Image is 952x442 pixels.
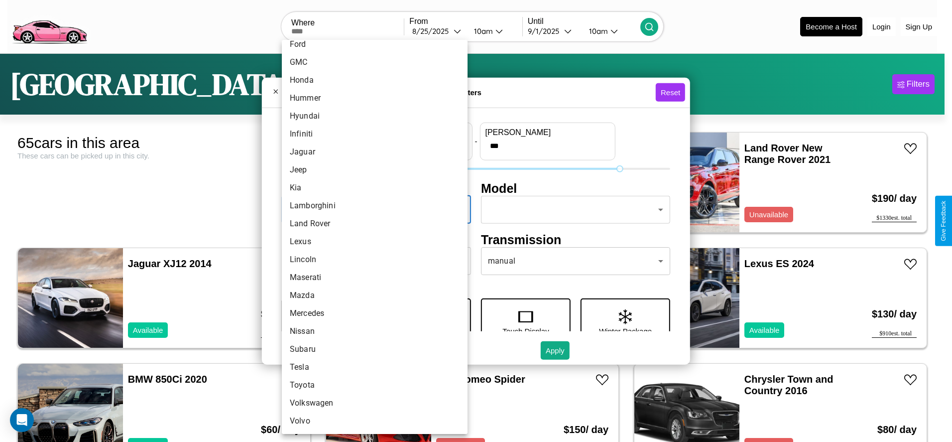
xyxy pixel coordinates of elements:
[282,287,468,304] li: Mazda
[282,107,468,125] li: Hyundai
[282,197,468,215] li: Lamborghini
[282,358,468,376] li: Tesla
[282,412,468,430] li: Volvo
[940,201,947,241] div: Give Feedback
[282,179,468,197] li: Kia
[282,233,468,251] li: Lexus
[282,53,468,71] li: GMC
[10,408,34,432] div: Open Intercom Messenger
[282,125,468,143] li: Infiniti
[282,161,468,179] li: Jeep
[282,215,468,233] li: Land Rover
[282,376,468,394] li: Toyota
[282,304,468,322] li: Mercedes
[282,269,468,287] li: Maserati
[282,322,468,340] li: Nissan
[282,340,468,358] li: Subaru
[282,35,468,53] li: Ford
[282,71,468,89] li: Honda
[282,89,468,107] li: Hummer
[282,143,468,161] li: Jaguar
[282,251,468,269] li: Lincoln
[282,394,468,412] li: Volkswagen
